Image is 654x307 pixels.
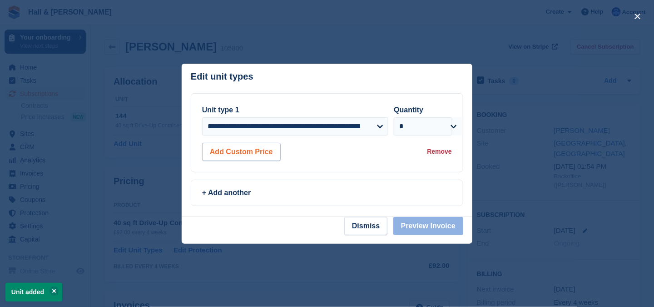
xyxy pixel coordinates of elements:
div: Remove [427,147,452,156]
a: + Add another [191,180,463,206]
label: Quantity [394,106,423,114]
button: close [630,9,645,24]
p: Edit unit types [191,71,253,82]
button: Add Custom Price [202,143,281,161]
div: + Add another [202,187,452,198]
p: Unit added [5,283,62,302]
button: Dismiss [344,217,387,235]
label: Unit type 1 [202,106,239,114]
button: Preview Invoice [393,217,463,235]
